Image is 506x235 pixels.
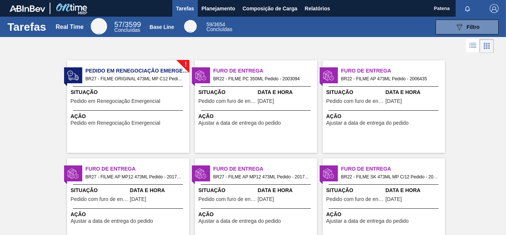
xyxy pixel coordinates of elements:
img: status [323,70,334,81]
span: Ajustar a data de entrega do pedido [326,218,409,224]
span: Pedido com furo de entrega [326,197,384,202]
span: Situação [199,187,256,194]
span: BR22 - FILME SK 473ML MP C/12 Pedido - 2007314 [341,173,439,181]
span: 59 [206,21,212,27]
span: Ajustar a data de entrega do pedido [199,120,281,126]
span: Pedido em Renegociação Emergencial [71,98,160,104]
span: Situação [199,88,256,96]
img: status [195,168,206,179]
span: 23/09/2025, [258,197,274,202]
button: Filtro [436,20,499,34]
span: Ação [199,113,315,120]
span: Data e Hora [258,88,315,96]
span: Pedido com furo de entrega [199,98,256,104]
span: 57 [114,20,122,28]
span: Relatórios [305,4,330,13]
span: Ação [326,211,443,218]
span: Tarefas [176,4,194,13]
span: BR27 - FILME AP MP12 473ML Pedido - 2017095 [213,173,311,181]
span: Furo de Entrega [341,67,445,75]
button: Notificações [456,3,479,14]
img: status [195,70,206,81]
img: TNhmsLtSVTkK8tSr43FrP2fwEKptu5GPRR3wAAAABJRU5ErkJggg== [10,5,45,12]
span: 23/09/2025, [386,98,402,104]
span: Data e Hora [386,88,443,96]
span: Furo de Entrega [213,67,317,75]
div: Real Time [91,18,107,34]
div: Base Line [184,20,197,33]
h1: Tarefas [7,23,46,31]
span: Situação [71,187,128,194]
span: BR22 - FILME PC 350ML Pedido - 2003094 [213,75,311,83]
span: Concluídas [114,27,140,33]
span: Pedido com furo de entrega [326,98,384,104]
span: Composição de Carga [243,4,297,13]
span: Pedido com furo de entrega [71,197,128,202]
span: Ação [71,211,187,218]
span: Pedido em Renegociação Emergencial [71,120,160,126]
span: Ação [199,211,315,218]
span: Ajustar a data de entrega do pedido [71,218,153,224]
img: Logout [490,4,499,13]
span: Concluídas [206,26,232,32]
span: Ação [326,113,443,120]
div: Visão em Lista [466,39,480,53]
span: Pedido em Renegociação Emergencial [86,67,189,75]
span: Data e Hora [258,187,315,194]
span: Situação [71,88,187,96]
span: Ajustar a data de entrega do pedido [326,120,409,126]
span: 23/09/2025, [386,197,402,202]
span: Furo de Entrega [213,165,317,173]
span: Furo de Entrega [86,165,189,173]
div: Real Time [114,21,141,33]
div: Real Time [56,24,83,30]
span: Furo de Entrega [341,165,445,173]
span: Planejamento [202,4,235,13]
span: Data e Hora [386,187,443,194]
span: Filtro [467,24,480,30]
span: Ação [71,113,187,120]
span: 23/09/2025, [258,98,274,104]
img: status [67,70,79,81]
span: / 3654 [206,21,225,27]
div: Visão em Cards [480,39,494,53]
span: Data e Hora [130,187,187,194]
div: Base Line [206,22,232,32]
span: BR27 - FILME AP MP12 473ML Pedido - 2017093 [86,173,183,181]
span: / 3599 [114,20,141,28]
img: status [67,168,79,179]
img: status [323,168,334,179]
span: Situação [326,88,384,96]
span: Ajustar a data de entrega do pedido [199,218,281,224]
span: 23/09/2025, [130,197,146,202]
span: ! [184,62,187,67]
div: Base Line [150,24,174,30]
span: BR22 - FILME AP 473ML Pedido - 2006435 [341,75,439,83]
span: Pedido com furo de entrega [199,197,256,202]
span: BR27 - FILME ORIGINAL 473ML MP C12 Pedido - 2021552 [86,75,183,83]
span: Situação [326,187,384,194]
